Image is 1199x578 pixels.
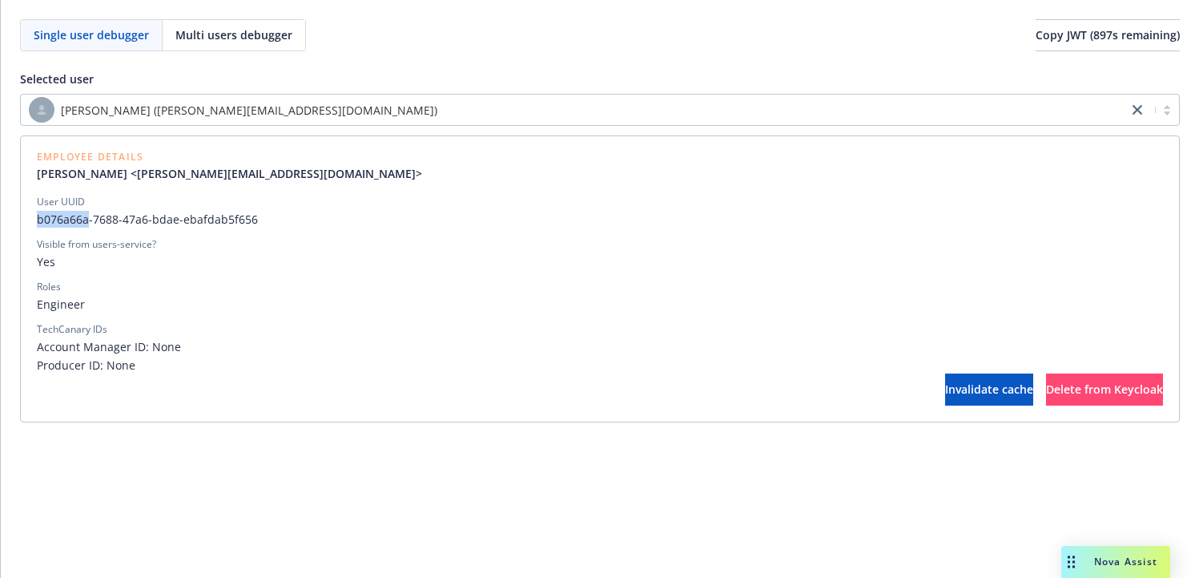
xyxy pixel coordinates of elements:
span: Single user debugger [34,26,149,43]
a: [PERSON_NAME] <[PERSON_NAME][EMAIL_ADDRESS][DOMAIN_NAME]> [37,165,435,182]
div: TechCanary IDs [37,322,107,337]
span: [PERSON_NAME] ([PERSON_NAME][EMAIL_ADDRESS][DOMAIN_NAME]) [61,102,437,119]
span: [PERSON_NAME] ([PERSON_NAME][EMAIL_ADDRESS][DOMAIN_NAME]) [29,97,1120,123]
span: Engineer [37,296,1163,313]
span: Multi users debugger [175,26,292,43]
span: Nova Assist [1094,555,1157,568]
span: Yes [37,253,1163,270]
div: User UUID [37,195,85,209]
span: Copy JWT ( 897 s remaining) [1036,27,1180,42]
button: Delete from Keycloak [1046,374,1163,406]
span: Producer ID: None [37,357,1163,374]
span: b076a66a-7688-47a6-bdae-ebafdab5f656 [37,211,1163,228]
span: Delete from Keycloak [1046,382,1163,397]
button: Copy JWT (897s remaining) [1036,19,1180,51]
div: Visible from users-service? [37,237,156,252]
a: close [1128,100,1147,119]
div: Roles [37,280,61,294]
span: Account Manager ID: None [37,338,1163,355]
span: Invalidate cache [945,382,1033,397]
span: Employee Details [37,152,435,162]
button: Invalidate cache [945,374,1033,406]
span: Selected user [20,71,94,87]
div: Drag to move [1061,546,1081,578]
button: Nova Assist [1061,546,1170,578]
